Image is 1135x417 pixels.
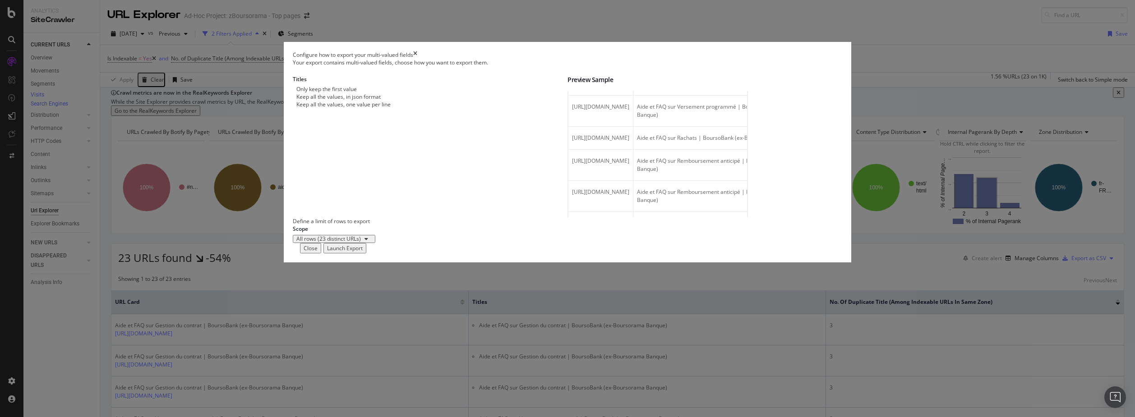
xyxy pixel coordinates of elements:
[637,134,798,142] span: Aide et FAQ sur Rachats | BoursoBank (ex-Boursorama Banque)
[296,236,361,242] div: All rows (23 distinct URLs)
[323,243,366,253] button: Launch Export
[572,188,629,196] span: https://www.boursobank.com/aide-en-ligne/credit/credit-immobilier/remboursement-anticipe
[413,51,417,59] div: times
[567,75,842,84] div: Preview Sample
[296,101,391,108] div: Keep all the values, one value per line
[304,244,318,252] div: Close
[637,103,817,119] span: Aide et FAQ sur Versement programmé | BoursoBank (ex-Boursorama Banque)
[572,103,629,110] span: https://www.boursobank.com/aide-en-ligne/assurance-vie/gestion-du-contrat/versement-programme
[637,188,821,204] span: Aide et FAQ sur Remboursement anticipé | BoursoBank (ex-Boursorama Banque)
[293,59,842,66] div: Your export contains multi-valued fields, choose how you want to export them.
[293,75,307,83] label: Titles
[300,243,321,253] button: Close
[293,51,413,59] div: Configure how to export your multi-valued fields
[284,42,851,263] div: modal
[637,157,821,173] span: Aide et FAQ sur Remboursement anticipé | BoursoBank (ex-Boursorama Banque)
[327,244,363,252] div: Launch Export
[293,225,308,233] label: Scope
[293,217,842,225] div: Define a limit of rows to export
[572,134,629,142] span: https://www.boursobank.com/aide-en-ligne/assurance-vie/gestion-du-contrat/rachats
[293,235,375,243] button: All rows (23 distinct URLs)
[296,93,381,101] div: Keep all the values, in json format
[1104,386,1126,408] div: Open Intercom Messenger
[293,85,567,93] div: Only keep the first value
[296,85,357,93] div: Only keep the first value
[293,93,567,101] div: Keep all the values, in json format
[572,157,629,165] span: https://www.boursobank.com/aide-en-ligne/credit/pret-personnel/remboursement-anticipe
